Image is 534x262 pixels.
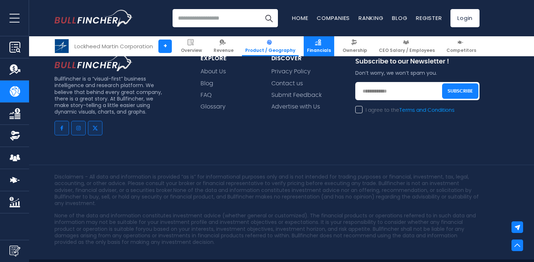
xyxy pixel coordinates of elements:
a: Ownership [339,36,371,56]
a: About Us [201,68,226,75]
a: + [158,40,172,53]
a: CEO Salary / Employees [376,36,438,56]
a: Privacy Policy [271,68,311,75]
a: Companies [317,14,350,22]
img: Bullfincher logo [54,10,133,26]
a: Home [292,14,308,22]
a: Login [450,9,480,27]
p: Don’t worry, we won’t spam you. [355,70,480,76]
a: Advertise with Us [271,103,320,110]
a: FAQ [201,92,212,99]
span: CEO Salary / Employees [379,48,435,53]
button: Search [260,9,278,27]
a: Blog [392,14,407,22]
div: Discover [271,55,338,62]
a: Competitors [443,36,480,56]
iframe: reCAPTCHA [355,118,466,147]
span: Financials [307,48,331,53]
a: Go to instagram [71,121,86,135]
span: Competitors [446,48,476,53]
a: Submit Feedback [271,92,322,99]
a: Financials [304,36,334,56]
img: Ownership [9,130,20,141]
a: Terms and Conditions [399,108,454,113]
span: Overview [181,48,202,53]
p: Disclaimers - All data and information is provided “as is” for informational purposes only and is... [54,173,480,206]
button: Subscribe [442,83,478,99]
div: explore [201,55,254,62]
img: footer logo [54,55,133,71]
a: Go to twitter [88,121,102,135]
a: Glossary [201,103,226,110]
img: LMT logo [55,39,69,53]
a: Go to homepage [54,10,133,26]
span: Ownership [343,48,367,53]
p: Bullfincher is a “visual-first” business intelligence and research platform. We believe that behi... [54,75,165,115]
a: Ranking [359,14,383,22]
a: Blog [201,80,213,87]
p: None of the data and information constitutes investment advice (whether general or customized). T... [54,212,480,245]
a: Overview [178,36,205,56]
a: Product / Geography [242,36,299,56]
label: I agree to the [355,107,454,114]
a: Register [416,14,442,22]
span: Revenue [214,48,234,53]
div: Lockheed Martin Corporation [74,42,153,50]
a: Contact us [271,80,303,87]
div: Subscribe to our Newsletter ! [355,58,480,70]
a: Revenue [210,36,237,56]
span: Product / Geography [245,48,295,53]
a: Go to facebook [54,121,69,135]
